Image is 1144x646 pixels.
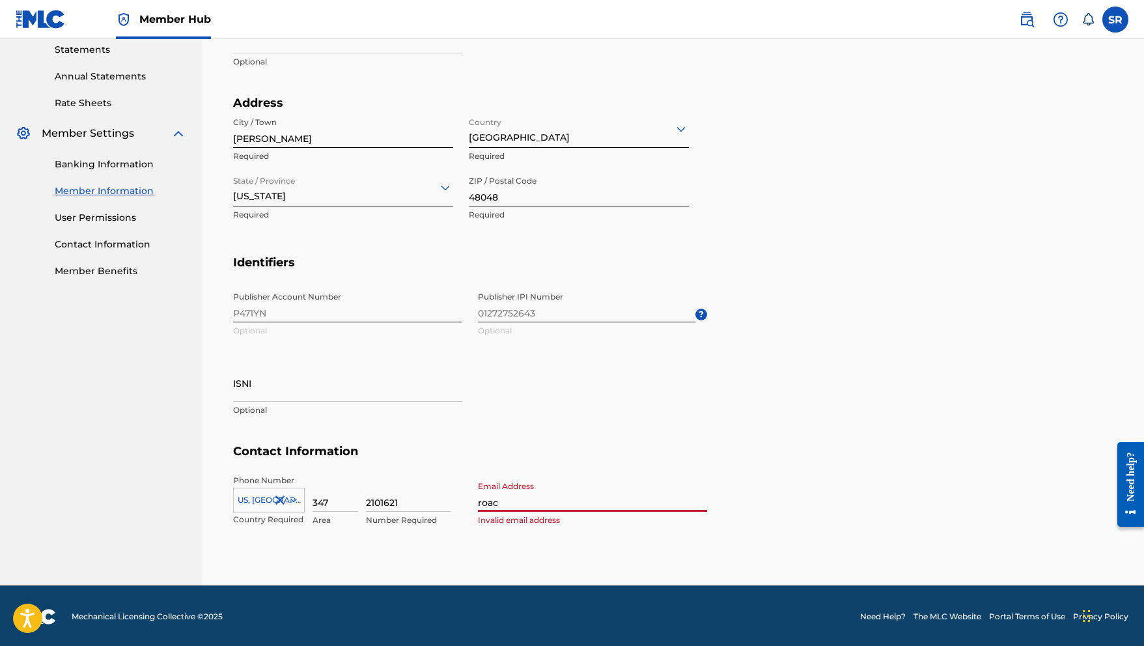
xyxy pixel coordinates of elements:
[1014,7,1040,33] a: Public Search
[1108,430,1144,538] iframe: Resource Center
[989,611,1065,623] a: Portal Terms of Use
[233,209,453,221] p: Required
[1048,7,1074,33] div: Help
[233,167,295,187] label: State / Province
[55,96,186,110] a: Rate Sheets
[1083,597,1091,636] div: Drag
[42,126,134,141] span: Member Settings
[171,126,186,141] img: expand
[1019,12,1035,27] img: search
[233,171,453,203] div: [US_STATE]
[72,611,223,623] span: Mechanical Licensing Collective © 2025
[695,309,707,320] span: ?
[1102,7,1128,33] div: User Menu
[313,514,358,526] p: Area
[233,56,462,68] p: Optional
[478,514,707,526] p: Invalid email address
[469,209,689,221] p: Required
[55,238,186,251] a: Contact Information
[469,113,689,145] div: [GEOGRAPHIC_DATA]
[116,12,132,27] img: Top Rightsholder
[366,514,451,526] p: Number Required
[55,70,186,83] a: Annual Statements
[55,264,186,278] a: Member Benefits
[469,150,689,162] p: Required
[469,109,501,128] label: Country
[55,43,186,57] a: Statements
[233,404,462,416] p: Optional
[1073,611,1128,623] a: Privacy Policy
[1053,12,1068,27] img: help
[55,158,186,171] a: Banking Information
[139,12,211,27] span: Member Hub
[1079,583,1144,646] iframe: Chat Widget
[55,184,186,198] a: Member Information
[16,126,31,141] img: Member Settings
[860,611,906,623] a: Need Help?
[233,255,1113,286] h5: Identifiers
[233,514,305,526] p: Country Required
[233,150,453,162] p: Required
[55,211,186,225] a: User Permissions
[233,96,707,111] h5: Address
[16,10,66,29] img: MLC Logo
[1081,13,1095,26] div: Notifications
[914,611,981,623] a: The MLC Website
[233,444,1113,475] h5: Contact Information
